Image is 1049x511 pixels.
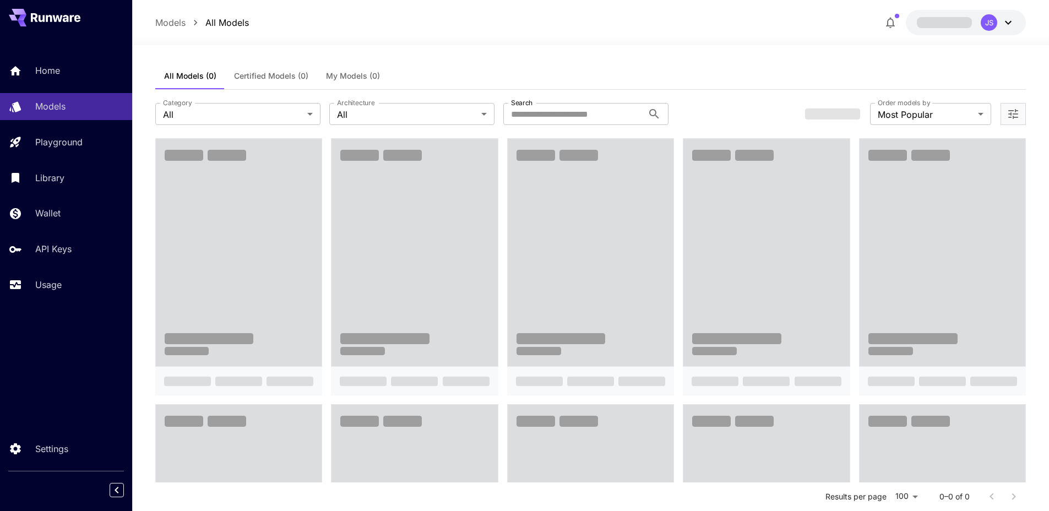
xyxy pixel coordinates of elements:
span: My Models (0) [326,71,380,81]
p: 0–0 of 0 [939,491,970,502]
div: Collapse sidebar [118,480,132,500]
p: Settings [35,442,68,455]
p: Playground [35,135,83,149]
label: Order models by [878,98,930,107]
p: Wallet [35,206,61,220]
p: Library [35,171,64,184]
span: All [337,108,477,121]
span: All Models (0) [164,71,216,81]
div: JS [981,14,997,31]
button: Open more filters [1007,107,1020,121]
div: 100 [891,488,922,504]
span: All [163,108,303,121]
a: Models [155,16,186,29]
p: Home [35,64,60,77]
span: Certified Models (0) [234,71,308,81]
label: Architecture [337,98,374,107]
p: API Keys [35,242,72,255]
p: Results per page [825,491,887,502]
span: Most Popular [878,108,974,121]
label: Search [511,98,532,107]
a: All Models [205,16,249,29]
button: Collapse sidebar [110,483,124,497]
label: Category [163,98,192,107]
nav: breadcrumb [155,16,249,29]
button: JS [906,10,1026,35]
p: Models [35,100,66,113]
p: Usage [35,278,62,291]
